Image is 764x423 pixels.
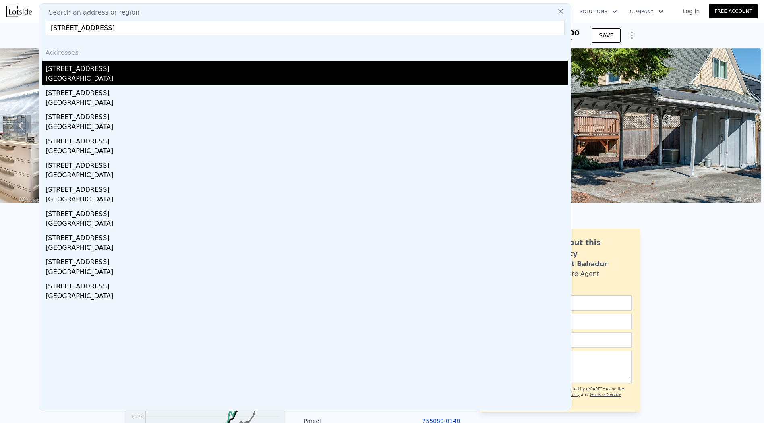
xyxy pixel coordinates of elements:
[46,195,568,206] div: [GEOGRAPHIC_DATA]
[673,7,709,15] a: Log In
[46,158,568,170] div: [STREET_ADDRESS]
[542,237,632,259] div: Ask about this property
[46,278,568,291] div: [STREET_ADDRESS]
[46,122,568,133] div: [GEOGRAPHIC_DATA]
[528,48,761,203] img: Sale: 119312383 Parcel: 97654064
[6,6,32,17] img: Lotside
[42,8,139,17] span: Search an address or region
[46,206,568,219] div: [STREET_ADDRESS]
[590,392,621,397] a: Terms of Service
[709,4,758,18] a: Free Account
[46,85,568,98] div: [STREET_ADDRESS]
[46,267,568,278] div: [GEOGRAPHIC_DATA]
[46,243,568,254] div: [GEOGRAPHIC_DATA]
[42,41,568,61] div: Addresses
[46,61,568,74] div: [STREET_ADDRESS]
[46,146,568,158] div: [GEOGRAPHIC_DATA]
[46,170,568,182] div: [GEOGRAPHIC_DATA]
[624,27,640,44] button: Show Options
[46,109,568,122] div: [STREET_ADDRESS]
[46,74,568,85] div: [GEOGRAPHIC_DATA]
[46,21,565,35] input: Enter an address, city, region, neighborhood or zip code
[46,254,568,267] div: [STREET_ADDRESS]
[623,4,670,19] button: Company
[592,28,620,43] button: SAVE
[46,182,568,195] div: [STREET_ADDRESS]
[573,4,623,19] button: Solutions
[46,133,568,146] div: [STREET_ADDRESS]
[542,259,608,269] div: Siddhant Bahadur
[46,219,568,230] div: [GEOGRAPHIC_DATA]
[538,386,631,404] div: This site is protected by reCAPTCHA and the Google and apply.
[46,291,568,303] div: [GEOGRAPHIC_DATA]
[131,414,144,419] tspan: $379
[46,98,568,109] div: [GEOGRAPHIC_DATA]
[46,230,568,243] div: [STREET_ADDRESS]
